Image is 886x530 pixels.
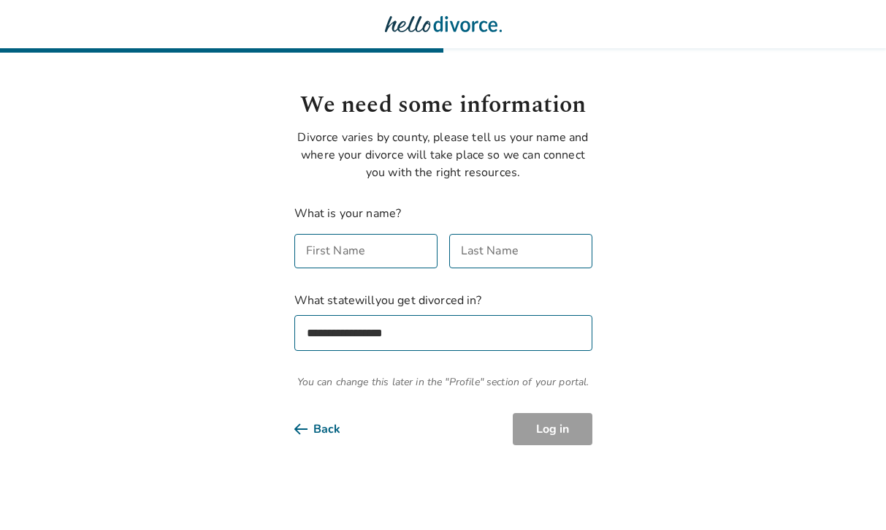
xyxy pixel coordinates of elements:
[294,374,592,390] span: You can change this later in the "Profile" section of your portal.
[294,88,592,123] h1: We need some information
[294,292,592,351] label: What state will you get divorced in?
[513,413,592,445] button: Log in
[294,129,592,181] p: Divorce varies by county, please tell us your name and where your divorce will take place so we c...
[294,413,364,445] button: Back
[813,460,886,530] iframe: Chat Widget
[294,205,402,222] label: What is your name?
[294,315,592,351] select: What statewillyou get divorced in?
[385,10,502,39] img: Hello Divorce Logo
